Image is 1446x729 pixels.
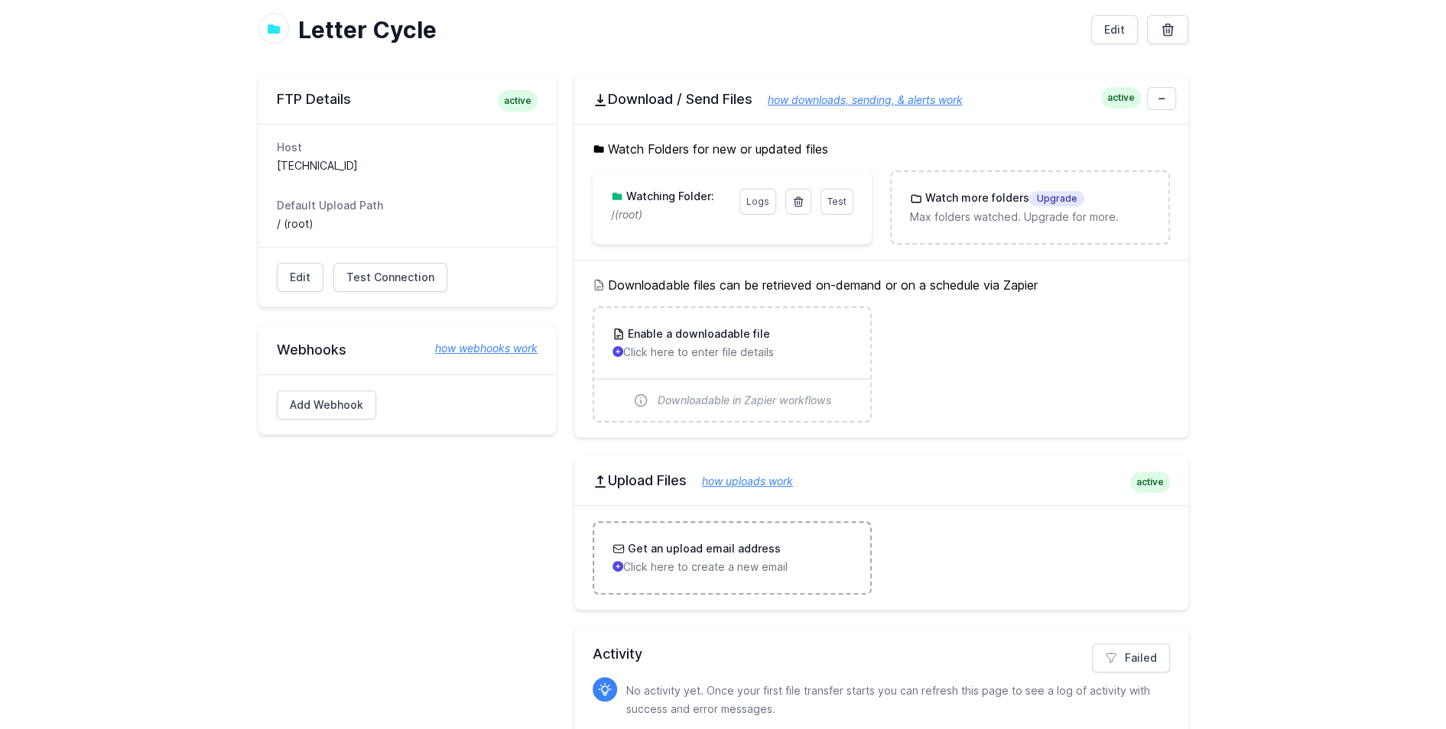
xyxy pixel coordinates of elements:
a: Test Connection [333,263,447,292]
a: how uploads work [687,475,793,488]
a: Edit [1091,15,1138,44]
h2: Download / Send Files [593,90,1170,109]
h2: Webhooks [277,341,538,359]
a: Test [820,189,853,215]
dt: Host [277,140,538,155]
a: Add Webhook [277,390,376,420]
a: how downloads, sending, & alerts work [752,93,963,106]
h2: Activity [593,643,1170,665]
p: Click here to create a new email [613,559,852,575]
dd: / (root) [277,216,538,232]
h5: Downloadable files can be retrieved on-demand or on a schedule via Zapier [593,276,1170,294]
a: Watch more foldersUpgrade Max folders watched. Upgrade for more. [892,172,1168,243]
dt: Default Upload Path [277,198,538,213]
h3: Get an upload email address [625,541,781,556]
span: Test [827,196,846,207]
h2: Upload Files [593,471,1170,490]
h3: Enable a downloadable file [625,326,770,342]
a: how webhooks work [420,341,538,356]
dd: [TECHNICAL_ID] [277,158,538,173]
span: Downloadable in Zapier workflows [658,393,832,408]
a: Failed [1092,643,1170,672]
iframe: Drift Widget Chat Controller [1370,653,1428,711]
a: Enable a downloadable file Click here to enter file details Downloadable in Zapier workflows [594,308,870,421]
p: / [611,207,730,222]
a: Logs [739,189,776,215]
span: Upgrade [1029,191,1084,206]
a: Edit [277,263,323,292]
h3: Watch more folders [922,190,1084,206]
h2: FTP Details [277,90,538,109]
span: active [1101,87,1141,109]
h3: Watching Folder: [623,189,714,204]
p: Max folders watched. Upgrade for more. [910,209,1149,225]
span: Test Connection [346,270,434,285]
i: (root) [615,208,642,221]
p: Click here to enter file details [613,345,852,360]
h5: Watch Folders for new or updated files [593,140,1170,158]
h1: Letter Cycle [298,16,1079,44]
span: active [498,90,538,112]
a: Get an upload email address Click here to create a new email [594,523,870,593]
span: active [1130,471,1170,493]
